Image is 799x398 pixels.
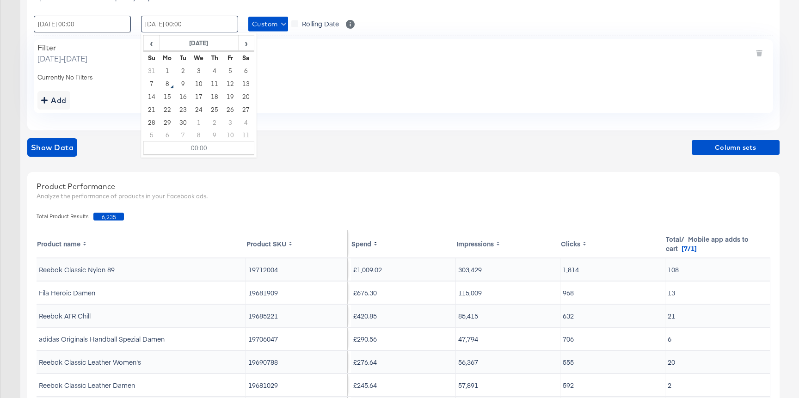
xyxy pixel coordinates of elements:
[144,142,254,155] td: 00:00
[191,90,207,103] td: 17
[175,116,191,129] td: 30
[238,116,254,129] td: 4
[222,77,238,90] td: 12
[175,103,191,116] td: 23
[175,90,191,103] td: 16
[191,51,207,64] th: We
[246,305,348,327] td: 19685221
[191,116,207,129] td: 1
[160,116,175,129] td: 29
[351,282,456,304] td: £676.30
[456,282,561,304] td: 115,009
[351,351,456,373] td: £276.64
[37,328,246,350] td: adidas Originals Handball Spezial Damen
[144,64,160,77] td: 31
[222,64,238,77] td: 5
[252,18,284,30] span: Custom
[160,77,175,90] td: 8
[248,17,288,31] button: Custom
[665,258,770,281] td: 108
[665,351,770,373] td: 20
[665,374,770,396] td: 2
[665,282,770,304] td: 13
[37,305,246,327] td: Reebok ATR Chill
[191,103,207,116] td: 24
[238,64,254,77] td: 6
[238,129,254,142] td: 11
[222,51,238,64] th: Fr
[144,90,160,103] td: 14
[207,90,222,103] td: 18
[456,230,561,257] th: Toggle SortBy
[207,64,222,77] td: 4
[351,305,456,327] td: £420.85
[246,351,348,373] td: 19690788
[665,305,770,327] td: 21
[144,51,160,64] th: Su
[144,77,160,90] td: 7
[246,258,348,281] td: 19712004
[222,90,238,103] td: 19
[456,305,561,327] td: 85,415
[560,282,665,304] td: 968
[93,213,124,220] span: 6,235
[144,116,160,129] td: 28
[665,328,770,350] td: 6
[207,103,222,116] td: 25
[207,116,222,129] td: 2
[144,36,159,50] span: ‹
[160,36,239,51] th: [DATE]
[160,129,175,142] td: 6
[160,90,175,103] td: 15
[456,258,561,281] td: 303,429
[31,141,74,154] span: Show Data
[456,328,561,350] td: 47,794
[175,129,191,142] td: 7
[560,351,665,373] td: 555
[351,374,456,396] td: £245.64
[207,129,222,142] td: 9
[144,103,160,116] td: 21
[160,51,175,64] th: Mo
[560,374,665,396] td: 592
[160,103,175,116] td: 22
[37,282,246,304] td: Fila Heroic Damen
[246,230,348,257] th: Toggle SortBy
[246,282,348,304] td: 19681909
[246,374,348,396] td: 19681029
[191,77,207,90] td: 10
[238,90,254,103] td: 20
[160,64,175,77] td: 1
[175,77,191,90] td: 9
[222,129,238,142] td: 10
[351,258,456,281] td: £1,009.02
[456,374,561,396] td: 57,891
[246,328,348,350] td: 19706047
[207,77,222,90] td: 11
[175,51,191,64] th: Tu
[37,230,246,257] th: Toggle SortBy
[207,51,222,64] th: Th
[238,51,254,64] th: Sa
[560,328,665,350] td: 706
[191,129,207,142] td: 8
[37,91,70,110] button: addbutton
[37,73,769,82] div: Currently No Filters
[560,258,665,281] td: 1,814
[175,64,191,77] td: 2
[37,192,770,201] div: Analyze the performance of products in your Facebook ads.
[238,103,254,116] td: 27
[41,94,67,107] div: Add
[456,351,561,373] td: 56,367
[27,138,77,157] button: showdata
[222,103,238,116] td: 26
[695,142,776,153] span: Column sets
[692,140,780,155] button: Column sets
[37,374,246,396] td: Reebok Classic Leather Damen
[37,213,93,220] span: Total Product Results
[239,36,253,50] span: ›
[37,181,770,192] div: Product Performance
[560,305,665,327] td: 632
[222,116,238,129] td: 3
[238,77,254,90] td: 13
